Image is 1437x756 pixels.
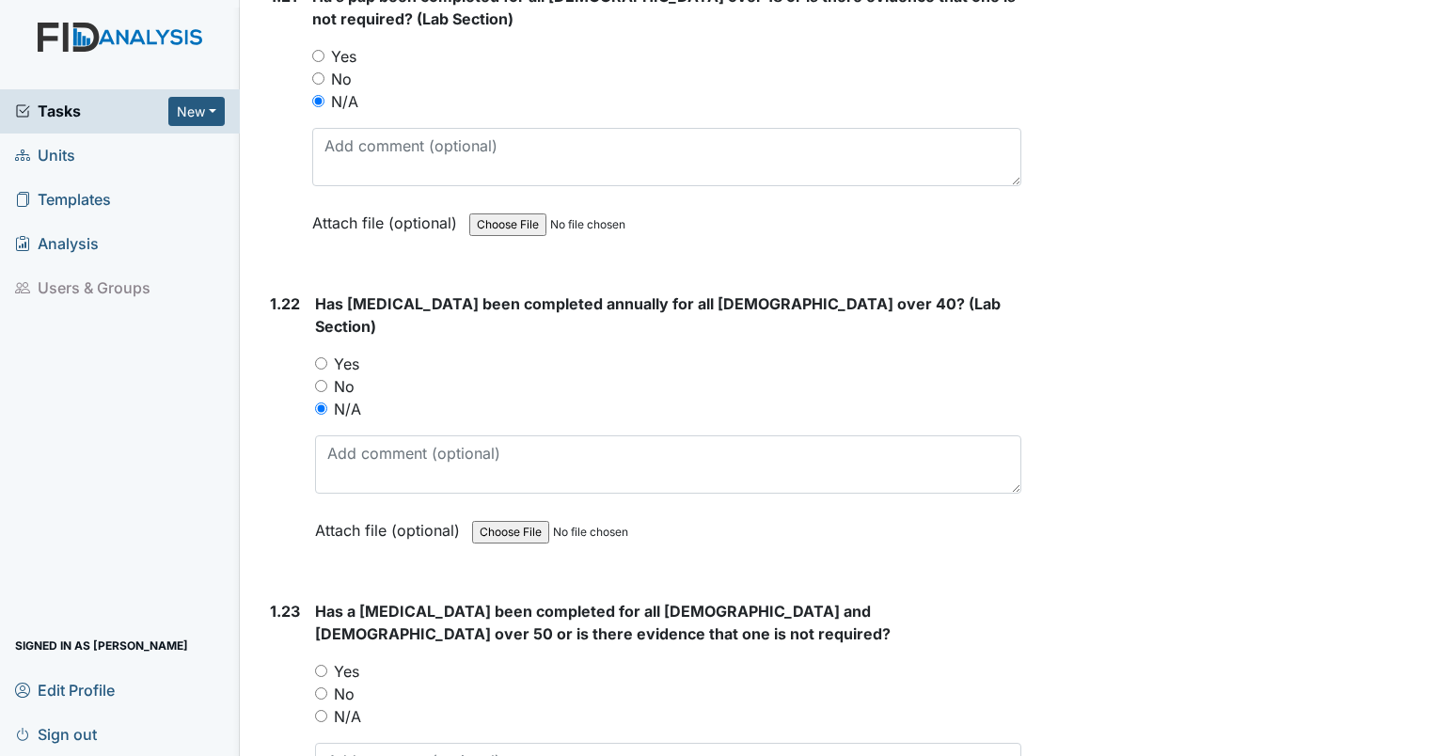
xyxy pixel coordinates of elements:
[331,45,356,68] label: Yes
[315,509,467,542] label: Attach file (optional)
[334,375,355,398] label: No
[315,294,1001,336] span: Has [MEDICAL_DATA] been completed annually for all [DEMOGRAPHIC_DATA] over 40? (Lab Section)
[334,398,361,420] label: N/A
[15,631,188,660] span: Signed in as [PERSON_NAME]
[315,665,327,677] input: Yes
[312,95,324,107] input: N/A
[331,90,358,113] label: N/A
[334,660,359,683] label: Yes
[312,72,324,85] input: No
[15,141,75,170] span: Units
[312,50,324,62] input: Yes
[168,97,225,126] button: New
[315,402,327,415] input: N/A
[270,600,300,622] label: 1.23
[15,229,99,259] span: Analysis
[334,353,359,375] label: Yes
[15,675,115,704] span: Edit Profile
[15,100,168,122] a: Tasks
[315,602,891,643] span: Has a [MEDICAL_DATA] been completed for all [DEMOGRAPHIC_DATA] and [DEMOGRAPHIC_DATA] over 50 or ...
[15,719,97,748] span: Sign out
[334,683,355,705] label: No
[334,705,361,728] label: N/A
[270,292,300,315] label: 1.22
[331,68,352,90] label: No
[312,201,465,234] label: Attach file (optional)
[315,357,327,370] input: Yes
[315,710,327,722] input: N/A
[315,687,327,700] input: No
[15,185,111,214] span: Templates
[315,380,327,392] input: No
